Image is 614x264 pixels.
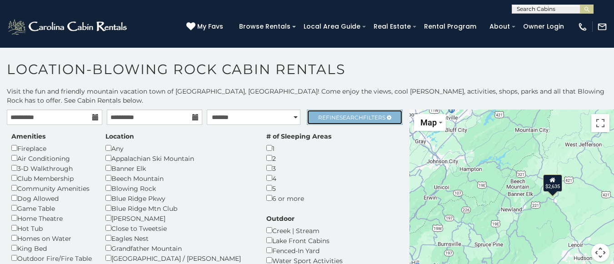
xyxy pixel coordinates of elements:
div: [PERSON_NAME] [105,213,253,223]
span: Map [420,118,437,127]
a: Real Estate [369,20,415,34]
div: Hot Tub [11,223,92,233]
span: Refine Filters [318,114,385,121]
label: Location [105,132,134,141]
div: Fenced-In Yard [266,245,343,255]
div: Community Amenities [11,183,92,193]
a: Rental Program [419,20,481,34]
div: 1 [266,143,331,153]
div: 5 [266,183,331,193]
div: Blowing Rock [105,183,253,193]
div: King Bed [11,243,92,253]
div: [GEOGRAPHIC_DATA] / [PERSON_NAME] [105,253,253,263]
a: RefineSearchFilters [307,110,402,125]
div: Lake Front Cabins [266,235,343,245]
label: # of Sleeping Areas [266,132,331,141]
div: 3-D Walkthrough [11,163,92,173]
div: Dog Allowed [11,193,92,203]
div: Close to Tweetsie [105,223,253,233]
img: mail-regular-white.png [597,22,607,32]
button: Toggle fullscreen view [591,114,609,132]
div: 2 [266,153,331,163]
div: 3 [266,163,331,173]
div: Grandfather Mountain [105,243,253,253]
div: Homes on Water [11,233,92,243]
div: 6 or more [266,193,331,203]
div: Blue Ridge Pkwy [105,193,253,203]
a: Browse Rentals [235,20,295,34]
div: Eagles Nest [105,233,253,243]
div: $2,635 [543,174,562,191]
a: About [485,20,514,34]
label: Outdoor [266,214,295,223]
div: 4 [266,173,331,183]
button: Map camera controls [591,244,609,262]
div: Appalachian Ski Mountain [105,153,253,163]
span: My Favs [197,22,223,31]
label: Amenities [11,132,45,141]
a: Local Area Guide [299,20,365,34]
div: Any [105,143,253,153]
span: Search [339,114,363,121]
div: Home Theatre [11,213,92,223]
div: Air Conditioning [11,153,92,163]
div: Banner Elk [105,163,253,173]
button: Change map style [414,114,446,131]
div: Beech Mountain [105,173,253,183]
a: My Favs [186,22,225,32]
div: Creek | Stream [266,225,343,235]
div: Club Membership [11,173,92,183]
img: phone-regular-white.png [578,22,588,32]
div: Game Table [11,203,92,213]
img: White-1-2.png [7,18,130,36]
div: Fireplace [11,143,92,153]
div: Outdoor Fire/Fire Table [11,253,92,263]
div: Blue Ridge Mtn Club [105,203,253,213]
a: Owner Login [519,20,569,34]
